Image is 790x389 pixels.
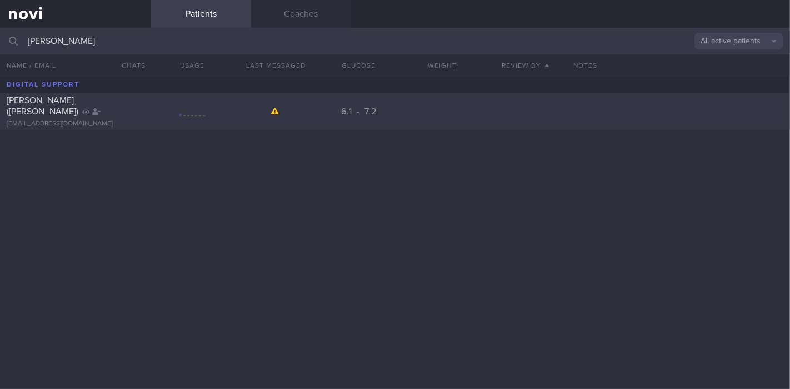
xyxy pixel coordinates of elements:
span: [PERSON_NAME] ([PERSON_NAME]) [7,96,78,116]
div: Usage [151,54,234,77]
button: All active patients [694,33,783,49]
button: Review By [484,54,567,77]
span: 7.2 [364,107,376,116]
div: [EMAIL_ADDRESS][DOMAIN_NAME] [7,120,144,128]
span: 6.1 [342,107,355,116]
button: Glucose [317,54,401,77]
button: Last Messaged [234,54,317,77]
button: Weight [401,54,484,77]
div: Notes [567,54,790,77]
span: - [357,107,361,116]
button: Chats [107,54,151,77]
